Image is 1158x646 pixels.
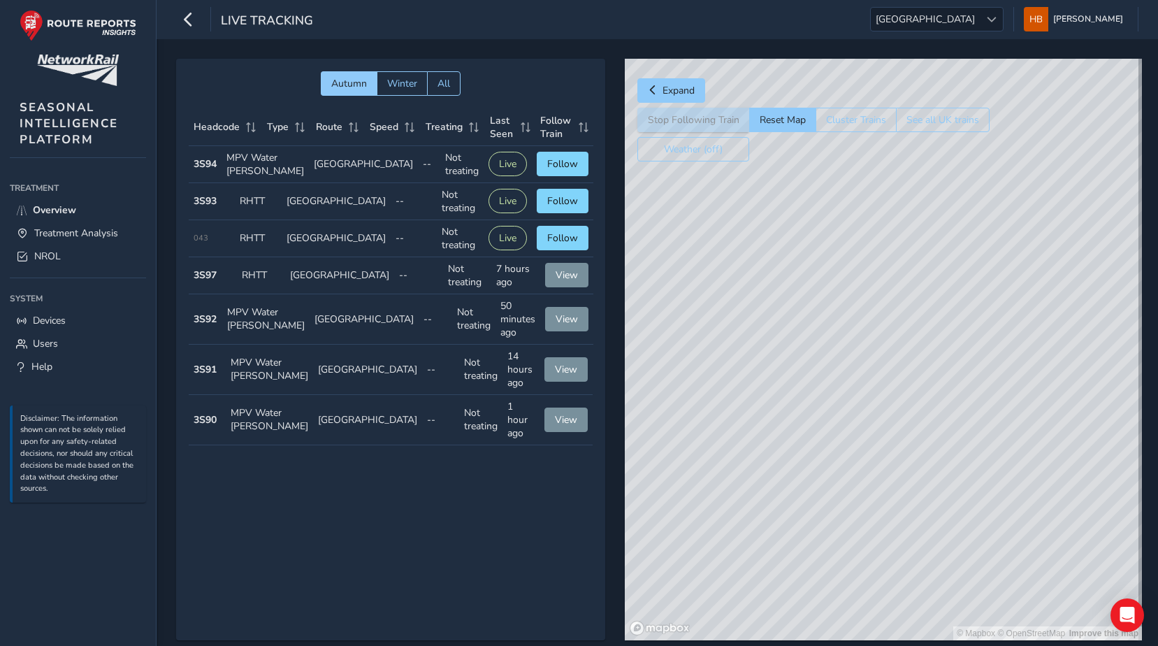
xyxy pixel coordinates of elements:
[488,226,527,250] button: Live
[10,332,146,355] a: Users
[10,199,146,222] a: Overview
[10,355,146,378] a: Help
[440,146,484,183] td: Not treating
[544,408,588,432] button: View
[33,337,58,350] span: Users
[10,245,146,268] a: NROL
[194,313,217,326] strong: 3S92
[871,8,980,31] span: [GEOGRAPHIC_DATA]
[370,120,398,134] span: Speed
[545,263,588,287] button: View
[488,189,527,213] button: Live
[10,309,146,332] a: Devices
[194,194,217,208] strong: 3S93
[313,345,422,395] td: [GEOGRAPHIC_DATA]
[537,226,588,250] button: Follow
[547,194,578,208] span: Follow
[545,307,588,331] button: View
[491,257,540,294] td: 7 hours ago
[20,10,136,41] img: rr logo
[10,222,146,245] a: Treatment Analysis
[235,220,282,257] td: RHTT
[426,120,463,134] span: Treating
[816,108,896,132] button: Cluster Trains
[221,12,313,31] span: Live Tracking
[422,395,459,445] td: --
[194,120,240,134] span: Headcode
[194,363,217,376] strong: 3S91
[459,395,502,445] td: Not treating
[537,189,588,213] button: Follow
[556,268,578,282] span: View
[316,120,342,134] span: Route
[443,257,491,294] td: Not treating
[394,257,442,294] td: --
[896,108,990,132] button: See all UK trains
[10,288,146,309] div: System
[285,257,394,294] td: [GEOGRAPHIC_DATA]
[31,360,52,373] span: Help
[267,120,289,134] span: Type
[437,220,484,257] td: Not treating
[437,77,450,90] span: All
[20,99,118,148] span: SEASONAL INTELLIGENCE PLATFORM
[237,257,285,294] td: RHTT
[391,220,437,257] td: --
[37,55,119,86] img: customer logo
[309,146,418,183] td: [GEOGRAPHIC_DATA]
[502,345,540,395] td: 14 hours ago
[1024,7,1128,31] button: [PERSON_NAME]
[194,268,217,282] strong: 3S97
[226,395,313,445] td: MPV Water [PERSON_NAME]
[452,294,495,345] td: Not treating
[422,345,459,395] td: --
[547,231,578,245] span: Follow
[547,157,578,171] span: Follow
[488,152,527,176] button: Live
[418,146,440,183] td: --
[33,314,66,327] span: Devices
[555,363,577,376] span: View
[459,345,502,395] td: Not treating
[544,357,588,382] button: View
[310,294,419,345] td: [GEOGRAPHIC_DATA]
[537,152,588,176] button: Follow
[10,178,146,199] div: Treatment
[34,227,118,240] span: Treatment Analysis
[194,233,208,243] span: 043
[33,203,76,217] span: Overview
[502,395,540,445] td: 1 hour ago
[663,84,695,97] span: Expand
[427,71,461,96] button: All
[637,137,749,161] button: Weather (off)
[490,114,516,141] span: Last Seen
[437,183,484,220] td: Not treating
[194,413,217,426] strong: 3S90
[749,108,816,132] button: Reset Map
[222,146,309,183] td: MPV Water [PERSON_NAME]
[377,71,427,96] button: Winter
[194,157,217,171] strong: 3S94
[495,294,540,345] td: 50 minutes ago
[282,220,391,257] td: [GEOGRAPHIC_DATA]
[1053,7,1123,31] span: [PERSON_NAME]
[34,250,61,263] span: NROL
[235,183,282,220] td: RHTT
[387,77,417,90] span: Winter
[391,183,437,220] td: --
[20,413,139,496] p: Disclaimer: The information shown can not be solely relied upon for any safety-related decisions,...
[419,294,452,345] td: --
[1024,7,1048,31] img: diamond-layout
[282,183,391,220] td: [GEOGRAPHIC_DATA]
[1110,598,1144,632] div: Open Intercom Messenger
[226,345,313,395] td: MPV Water [PERSON_NAME]
[637,78,705,103] button: Expand
[313,395,422,445] td: [GEOGRAPHIC_DATA]
[556,313,578,326] span: View
[222,294,310,345] td: MPV Water [PERSON_NAME]
[540,114,574,141] span: Follow Train
[321,71,377,96] button: Autumn
[331,77,367,90] span: Autumn
[555,413,577,426] span: View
